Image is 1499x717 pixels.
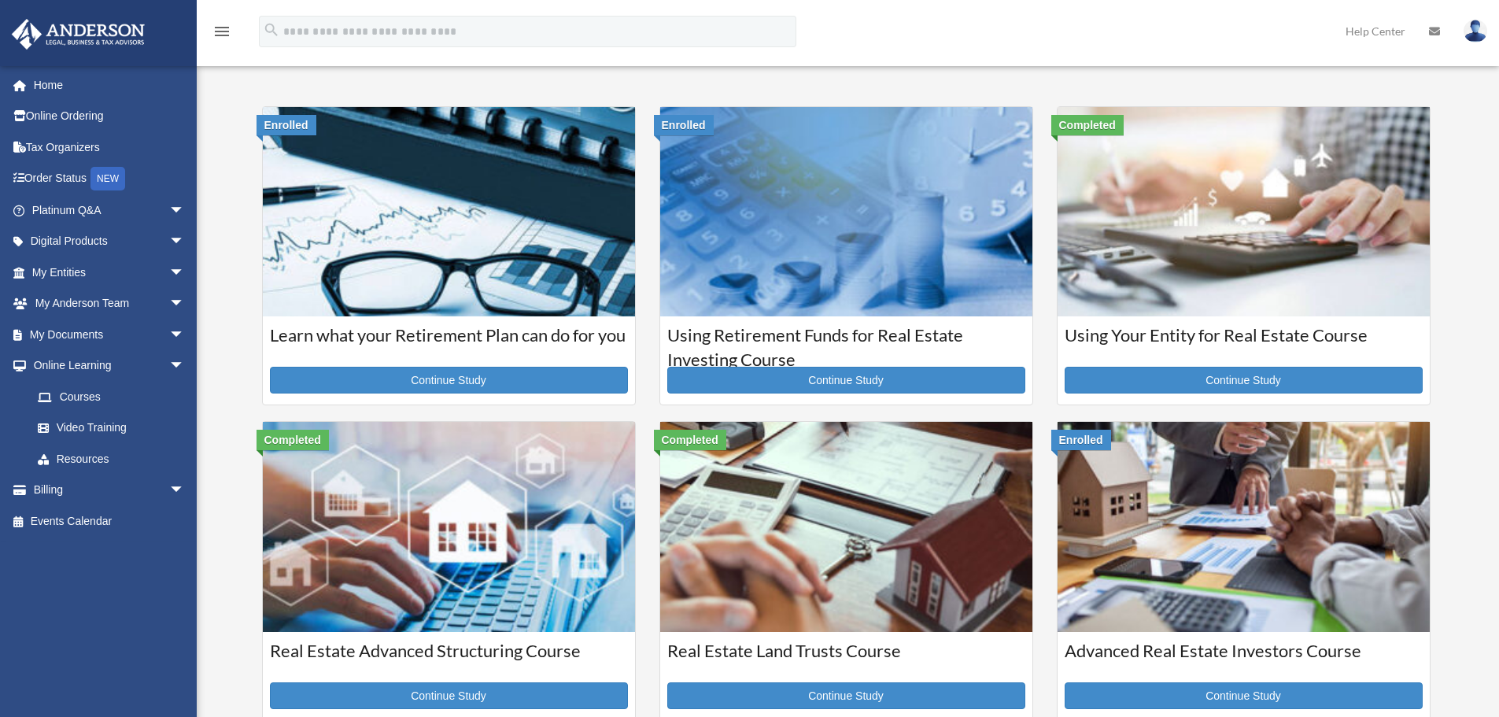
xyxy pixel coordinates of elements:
a: Online Learningarrow_drop_down [11,350,209,382]
a: Continue Study [667,367,1025,394]
a: Billingarrow_drop_down [11,475,209,506]
div: Enrolled [1051,430,1111,450]
a: My Documentsarrow_drop_down [11,319,209,350]
a: menu [212,28,231,41]
img: Anderson Advisors Platinum Portal [7,19,150,50]
h3: Real Estate Advanced Structuring Course [270,639,628,678]
h3: Advanced Real Estate Investors Course [1065,639,1423,678]
h3: Using Your Entity for Real Estate Course [1065,323,1423,363]
h3: Learn what your Retirement Plan can do for you [270,323,628,363]
a: Home [11,69,209,101]
h3: Using Retirement Funds for Real Estate Investing Course [667,323,1025,363]
div: Completed [1051,115,1124,135]
a: Courses [22,381,201,412]
a: Video Training [22,412,209,444]
img: User Pic [1464,20,1487,43]
a: My Anderson Teamarrow_drop_down [11,288,209,320]
a: Continue Study [270,682,628,709]
a: Continue Study [1065,367,1423,394]
a: Continue Study [270,367,628,394]
div: Enrolled [654,115,714,135]
h3: Real Estate Land Trusts Course [667,639,1025,678]
a: Digital Productsarrow_drop_down [11,226,209,257]
span: arrow_drop_down [169,475,201,507]
a: Platinum Q&Aarrow_drop_down [11,194,209,226]
a: Resources [22,443,209,475]
span: arrow_drop_down [169,350,201,383]
div: Completed [654,430,726,450]
a: Continue Study [1065,682,1423,709]
span: arrow_drop_down [169,257,201,289]
i: search [263,21,280,39]
a: Events Calendar [11,505,209,537]
span: arrow_drop_down [169,288,201,320]
a: Continue Study [667,682,1025,709]
span: arrow_drop_down [169,194,201,227]
span: arrow_drop_down [169,319,201,351]
a: My Entitiesarrow_drop_down [11,257,209,288]
span: arrow_drop_down [169,226,201,258]
div: Enrolled [257,115,316,135]
a: Tax Organizers [11,131,209,163]
div: Completed [257,430,329,450]
a: Order StatusNEW [11,163,209,195]
i: menu [212,22,231,41]
a: Online Ordering [11,101,209,132]
div: NEW [90,167,125,190]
